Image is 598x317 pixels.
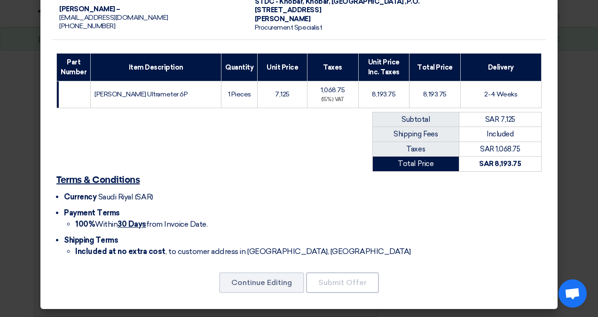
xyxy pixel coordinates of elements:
[98,192,153,201] span: Saudi Riyal (SAR)
[91,54,221,81] th: Item Description
[94,90,188,98] span: [PERSON_NAME] Ultrameter 6P
[64,208,120,217] span: Payment Terms
[64,236,118,245] span: Shipping Terms
[373,127,459,142] td: Shipping Fees
[75,247,165,256] strong: Included at no extra cost
[228,90,251,98] span: 1 Pieces
[373,142,459,157] td: Taxes
[307,54,358,81] th: Taxes
[487,130,513,138] span: Included
[559,279,587,308] div: Open chat
[423,90,447,98] span: 8,193.75
[459,112,541,127] td: SAR 7,125
[59,22,115,30] span: [PHONE_NUMBER]
[221,54,258,81] th: Quantity
[64,192,96,201] span: Currency
[484,90,517,98] span: 2-4 Weeks
[219,272,304,293] button: Continue Editing
[75,220,95,229] strong: 100%
[372,90,395,98] span: 8,193.75
[275,90,290,98] span: 7,125
[75,220,207,229] span: Within from Invoice Date.
[258,54,307,81] th: Unit Price
[479,159,521,168] strong: SAR 8,193.75
[409,54,461,81] th: Total Price
[57,54,91,81] th: Part Number
[255,24,322,32] span: Procurement Specialist
[373,157,459,172] td: Total Price
[255,15,311,23] span: [PERSON_NAME]
[358,54,409,81] th: Unit Price Inc. Taxes
[56,175,140,185] u: Terms & Conditions
[321,86,345,94] span: 1,068.75
[460,54,541,81] th: Delivery
[480,145,520,153] span: SAR 1,068.75
[59,5,240,14] div: [PERSON_NAME] –
[306,272,379,293] button: Submit Offer
[373,112,459,127] td: Subtotal
[118,220,146,229] u: 30 Days
[311,96,354,104] div: (15%) VAT
[75,246,542,257] li: , to customer address in [GEOGRAPHIC_DATA], [GEOGRAPHIC_DATA]
[59,14,168,22] span: [EMAIL_ADDRESS][DOMAIN_NAME]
